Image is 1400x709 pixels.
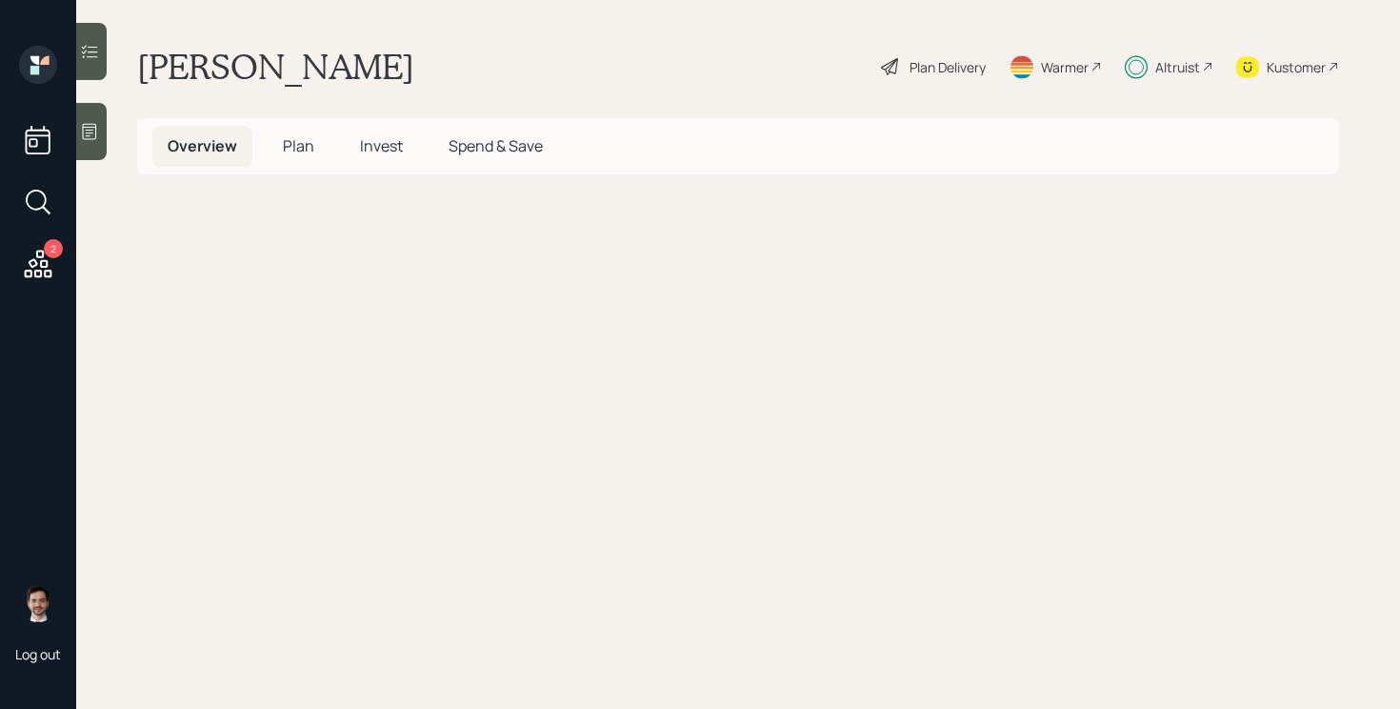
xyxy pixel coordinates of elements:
[15,645,61,663] div: Log out
[360,135,403,156] span: Invest
[1155,57,1200,77] div: Altruist
[1041,57,1089,77] div: Warmer
[1267,57,1326,77] div: Kustomer
[168,135,237,156] span: Overview
[44,239,63,258] div: 2
[449,135,543,156] span: Spend & Save
[19,584,57,622] img: jonah-coleman-headshot.png
[910,57,986,77] div: Plan Delivery
[283,135,314,156] span: Plan
[137,46,414,88] h1: [PERSON_NAME]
